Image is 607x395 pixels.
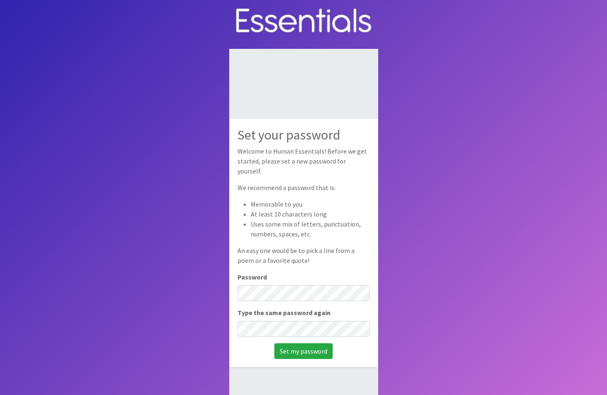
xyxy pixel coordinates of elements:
li: Uses some mix of letters, punctuation, numbers, spaces, etc. [251,219,370,239]
h2: Set your password [238,127,370,143]
p: Welcome to Human Essentials! Before we get started, please set a new password for yourself. [238,146,370,176]
label: Type the same password again [238,308,331,318]
p: We recommend a password that is: [238,183,370,193]
label: Password [238,272,267,282]
li: At least 10 characters long [251,209,370,219]
li: Memorable to you [251,199,370,209]
input: Set my password [274,343,333,359]
p: An easy one would be to pick a line from a poem or a favorite quote! [238,246,370,265]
